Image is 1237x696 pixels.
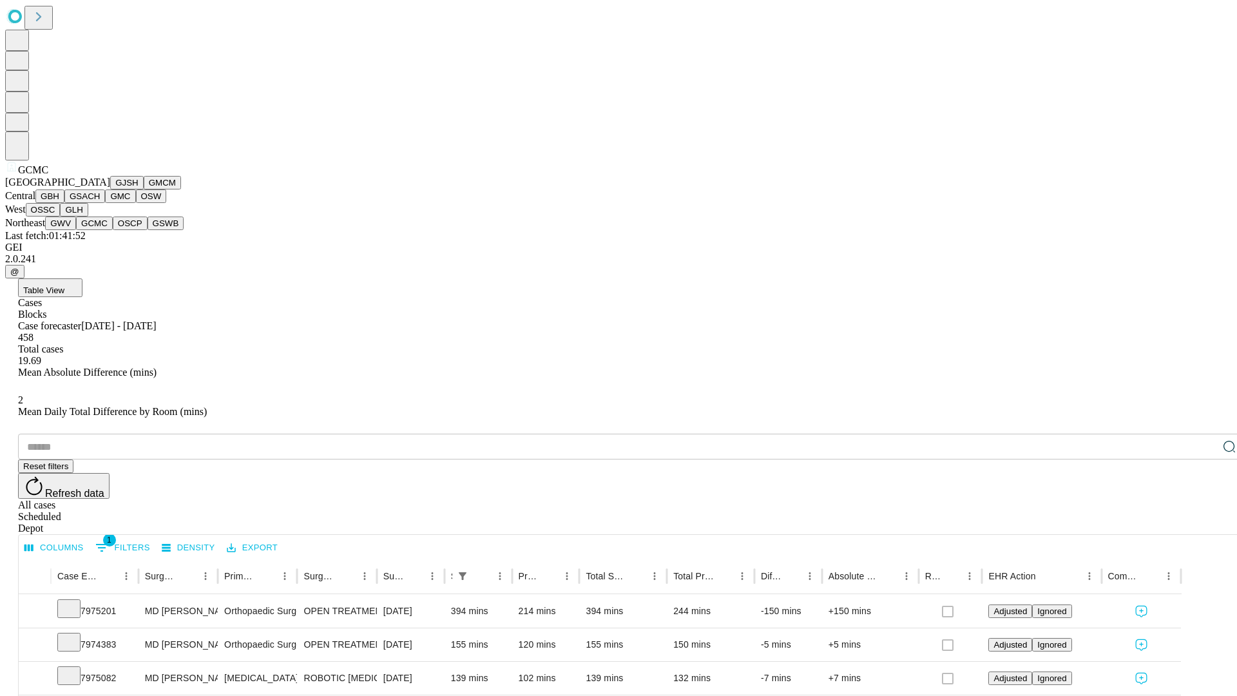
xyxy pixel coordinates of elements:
[988,672,1032,685] button: Adjusted
[993,606,1027,616] span: Adjusted
[18,367,157,378] span: Mean Absolute Difference (mins)
[158,538,218,558] button: Density
[1108,571,1140,581] div: Comments
[35,189,64,203] button: GBH
[81,320,156,331] span: [DATE] - [DATE]
[897,567,916,585] button: Menu
[943,567,961,585] button: Sort
[18,394,23,405] span: 2
[18,332,34,343] span: 458
[383,595,438,628] div: [DATE]
[5,177,110,188] span: [GEOGRAPHIC_DATA]
[628,567,646,585] button: Sort
[829,571,878,581] div: Absolute Difference
[540,567,558,585] button: Sort
[451,571,452,581] div: Scheduled In Room Duration
[454,567,472,585] div: 1 active filter
[303,571,336,581] div: Surgery Name
[829,662,912,695] div: +7 mins
[224,571,256,581] div: Primary Service
[733,567,751,585] button: Menu
[26,203,61,217] button: OSSC
[18,278,82,297] button: Table View
[5,204,26,215] span: West
[224,628,291,661] div: Orthopaedic Surgery
[144,176,181,189] button: GMCM
[5,265,24,278] button: @
[1032,638,1071,652] button: Ignored
[519,662,573,695] div: 102 mins
[988,571,1035,581] div: EHR Action
[103,534,116,546] span: 1
[92,537,153,558] button: Show filters
[993,640,1027,650] span: Adjusted
[715,567,733,585] button: Sort
[988,604,1032,618] button: Adjusted
[45,217,76,230] button: GWV
[1032,672,1071,685] button: Ignored
[303,628,370,661] div: OPEN TREATMENT [MEDICAL_DATA] INTERMEDULLARY ROD
[23,461,68,471] span: Reset filters
[673,628,748,661] div: 150 mins
[25,601,44,623] button: Expand
[519,595,573,628] div: 214 mins
[18,164,48,175] span: GCMC
[105,189,135,203] button: GMC
[829,628,912,661] div: +5 mins
[761,595,816,628] div: -150 mins
[76,217,113,230] button: GCMC
[5,190,35,201] span: Central
[21,538,87,558] button: Select columns
[761,628,816,661] div: -5 mins
[224,538,281,558] button: Export
[25,634,44,657] button: Expand
[673,595,748,628] div: 244 mins
[673,571,714,581] div: Total Predicted Duration
[145,571,177,581] div: Surgeon Name
[57,595,132,628] div: 7975201
[99,567,117,585] button: Sort
[5,242,1232,253] div: GEI
[879,567,897,585] button: Sort
[5,217,45,228] span: Northeast
[18,343,63,354] span: Total cases
[18,320,81,331] span: Case forecaster
[57,571,98,581] div: Case Epic Id
[801,567,819,585] button: Menu
[1080,567,1098,585] button: Menu
[197,567,215,585] button: Menu
[451,595,506,628] div: 394 mins
[383,628,438,661] div: [DATE]
[519,571,539,581] div: Predicted In Room Duration
[783,567,801,585] button: Sort
[454,567,472,585] button: Show filters
[473,567,491,585] button: Sort
[646,567,664,585] button: Menu
[303,595,370,628] div: OPEN TREATMENT [MEDICAL_DATA] INTERMEDULLARY ROD
[988,638,1032,652] button: Adjusted
[110,176,144,189] button: GJSH
[18,406,207,417] span: Mean Daily Total Difference by Room (mins)
[136,189,167,203] button: OSW
[178,567,197,585] button: Sort
[405,567,423,585] button: Sort
[64,189,105,203] button: GSACH
[145,662,211,695] div: MD [PERSON_NAME] [PERSON_NAME] Md
[673,662,748,695] div: 132 mins
[1037,673,1066,683] span: Ignored
[18,355,41,366] span: 19.69
[224,595,291,628] div: Orthopaedic Surgery
[586,571,626,581] div: Total Scheduled Duration
[338,567,356,585] button: Sort
[586,662,660,695] div: 139 mins
[586,595,660,628] div: 394 mins
[491,567,509,585] button: Menu
[383,571,404,581] div: Surgery Date
[558,567,576,585] button: Menu
[45,488,104,499] span: Refresh data
[224,662,291,695] div: [MEDICAL_DATA]
[5,253,1232,265] div: 2.0.241
[1142,567,1160,585] button: Sort
[57,628,132,661] div: 7974383
[356,567,374,585] button: Menu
